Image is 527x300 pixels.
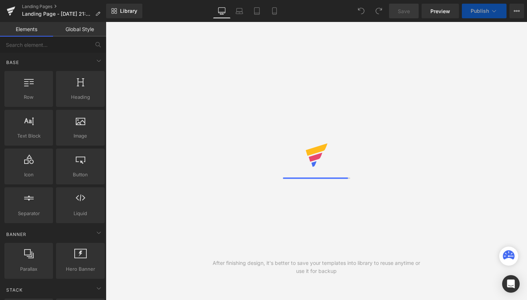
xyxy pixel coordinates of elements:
[502,275,520,293] div: Open Intercom Messenger
[248,4,266,18] a: Tablet
[422,4,459,18] a: Preview
[106,4,142,18] a: New Library
[7,171,51,179] span: Icon
[430,7,450,15] span: Preview
[398,7,410,15] span: Save
[231,4,248,18] a: Laptop
[58,132,102,140] span: Image
[7,93,51,101] span: Row
[7,210,51,217] span: Separator
[58,210,102,217] span: Liquid
[213,4,231,18] a: Desktop
[7,265,51,273] span: Parallax
[58,93,102,101] span: Heading
[266,4,283,18] a: Mobile
[53,22,106,37] a: Global Style
[7,132,51,140] span: Text Block
[58,265,102,273] span: Hero Banner
[462,4,507,18] button: Publish
[5,231,27,238] span: Banner
[58,171,102,179] span: Button
[5,59,20,66] span: Base
[371,4,386,18] button: Redo
[471,8,489,14] span: Publish
[22,4,106,10] a: Landing Pages
[509,4,524,18] button: More
[354,4,369,18] button: Undo
[5,286,23,293] span: Stack
[22,11,92,17] span: Landing Page - [DATE] 21:44:28
[211,259,422,275] div: After finishing design, it's better to save your templates into library to reuse anytime or use i...
[120,8,137,14] span: Library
